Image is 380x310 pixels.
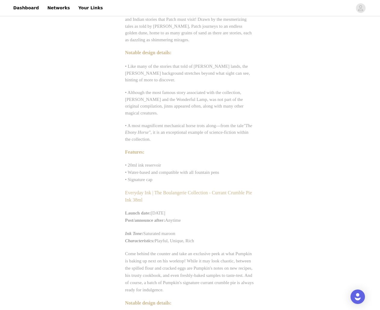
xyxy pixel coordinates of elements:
[125,231,194,243] span: Saturated maroon Playful, Unique, Rich
[75,1,107,15] a: Your Links
[125,211,151,215] strong: Launch date:
[125,251,254,292] span: Come behind the counter and take an exclusive peek at what Pumpkin is baking up next on his workt...
[10,1,42,15] a: Dashboard
[125,50,172,55] span: Notable design details:
[125,163,219,182] span: • 20ml ink reservoir • Water-based and compatible with all fountain pens • Signature cap
[125,90,244,115] span: • Although the most famous story associated with the collection, [PERSON_NAME] and the Wonderful ...
[125,231,144,236] strong: Ink Tone:
[44,1,73,15] a: Networks
[125,211,181,223] span: [DATE] Anytime
[125,64,250,82] span: • Like many of the stories that told of [PERSON_NAME] lands, the [PERSON_NAME] background stretch...
[358,3,363,13] div: avatar
[125,123,252,142] span: • A most magnificent mechanical horse trots along---from the tale , it is an exceptional example ...
[125,300,172,305] span: Notable design details:
[125,218,165,223] strong: Post/announce after:
[125,238,155,243] strong: Characteristics:
[351,290,365,304] div: Open Intercom Messenger
[125,149,145,155] span: Features:
[125,190,252,202] span: Everyday Ink | The Boulangerie Collection - Currant Crumble Pie Ink 38ml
